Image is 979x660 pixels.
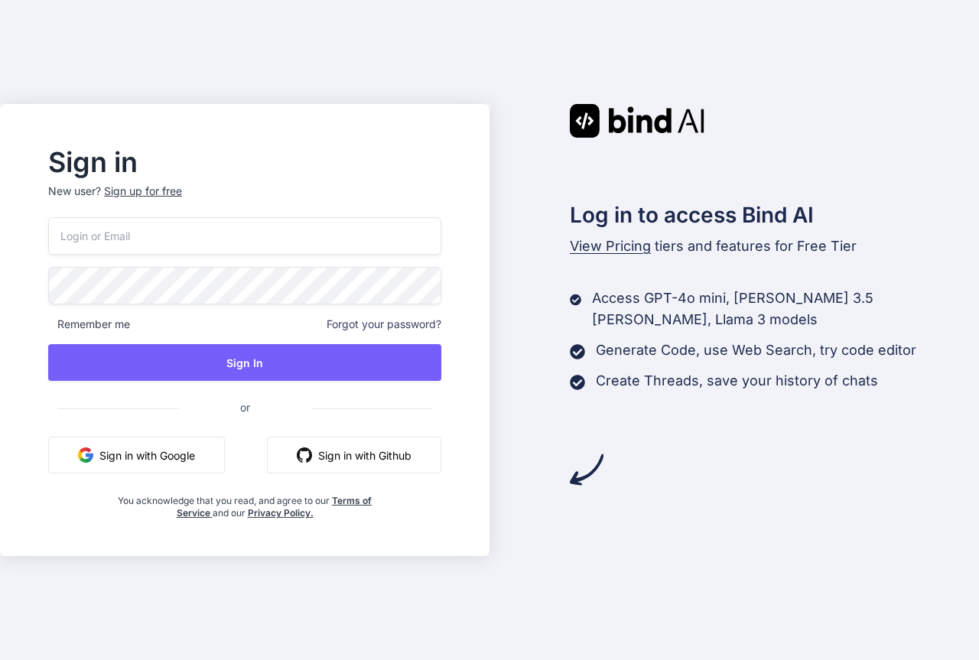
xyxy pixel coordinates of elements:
p: tiers and features for Free Tier [570,236,979,257]
button: Sign In [48,344,441,381]
img: Bind AI logo [570,104,704,138]
button: Sign in with Github [267,437,441,473]
span: Forgot your password? [327,317,441,332]
img: github [297,447,312,463]
p: Create Threads, save your history of chats [596,370,878,392]
p: New user? [48,184,441,217]
h2: Sign in [48,150,441,174]
input: Login or Email [48,217,441,255]
div: Sign up for free [104,184,182,199]
p: Generate Code, use Web Search, try code editor [596,340,916,361]
h2: Log in to access Bind AI [570,199,979,231]
p: Access GPT-4o mini, [PERSON_NAME] 3.5 [PERSON_NAME], Llama 3 models [592,288,979,330]
a: Privacy Policy. [248,507,314,519]
span: Remember me [48,317,130,332]
button: Sign in with Google [48,437,225,473]
img: arrow [570,453,603,486]
img: google [78,447,93,463]
span: View Pricing [570,238,651,254]
div: You acknowledge that you read, and agree to our and our [114,486,376,519]
span: or [179,389,311,426]
a: Terms of Service [177,495,372,519]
